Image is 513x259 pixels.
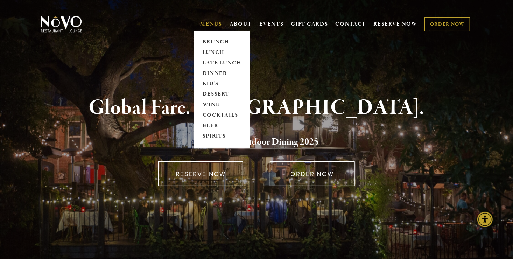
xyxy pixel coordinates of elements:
a: EVENTS [259,21,283,28]
strong: Global Fare. [GEOGRAPHIC_DATA]. [89,94,424,121]
a: Voted Best Outdoor Dining 202 [194,136,314,149]
a: ABOUT [230,21,252,28]
a: ORDER NOW [270,161,355,186]
a: BRUNCH [200,37,244,47]
a: CONTACT [336,17,366,31]
a: DINNER [200,68,244,79]
a: KID'S [200,79,244,89]
img: Novo Restaurant &amp; Lounge [40,15,83,33]
a: MENUS [200,21,222,28]
a: BEER [200,121,244,131]
a: LUNCH [200,47,244,58]
div: Accessibility Menu [477,212,493,227]
a: GIFT CARDS [291,17,328,31]
a: WINE [200,100,244,110]
a: SPIRITS [200,131,244,142]
a: LATE LUNCH [200,58,244,68]
a: DESSERT [200,89,244,100]
a: COCKTAILS [200,110,244,121]
a: RESERVE NOW [158,161,243,186]
a: RESERVE NOW [373,17,417,31]
h2: 5 [52,135,461,149]
a: ORDER NOW [424,17,470,31]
